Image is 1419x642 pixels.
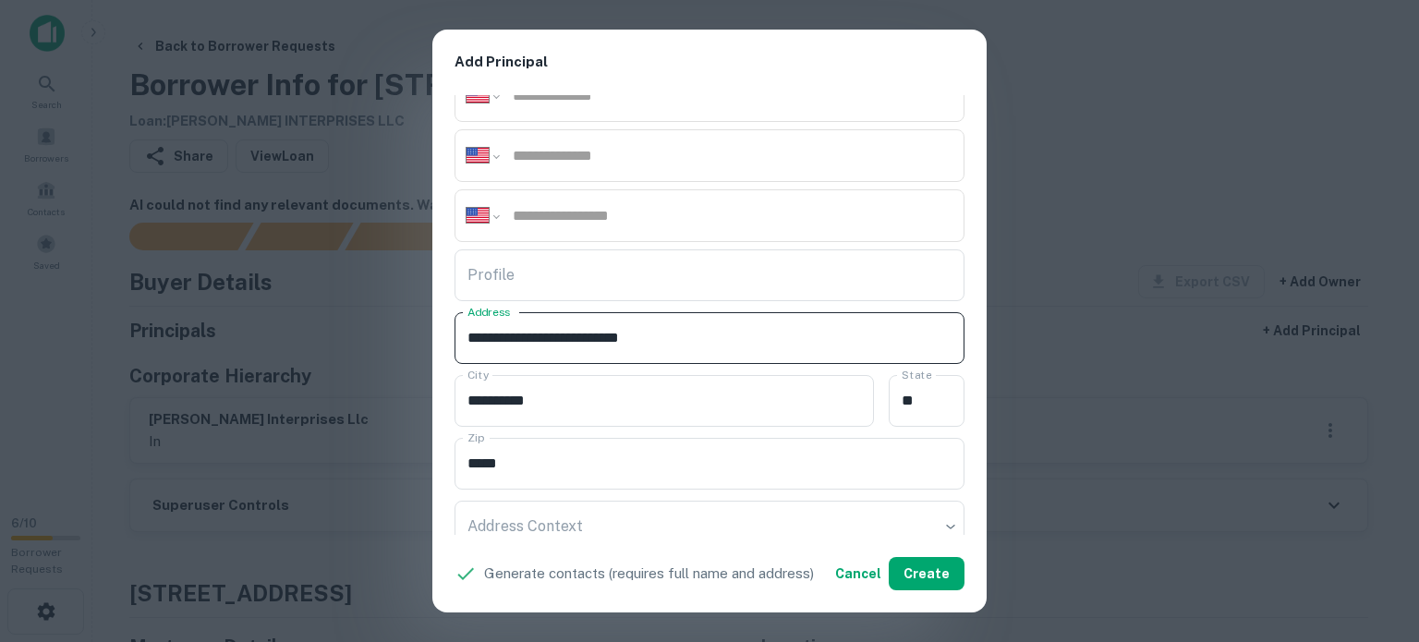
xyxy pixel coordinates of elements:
button: Cancel [828,557,889,590]
label: City [467,367,489,382]
button: Create [889,557,964,590]
iframe: Chat Widget [1327,494,1419,583]
label: Address [467,304,510,320]
label: State [902,367,931,382]
p: Generate contacts (requires full name and address) [484,563,814,585]
label: Zip [467,430,484,445]
div: ​ [455,501,964,552]
h2: Add Principal [432,30,987,95]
